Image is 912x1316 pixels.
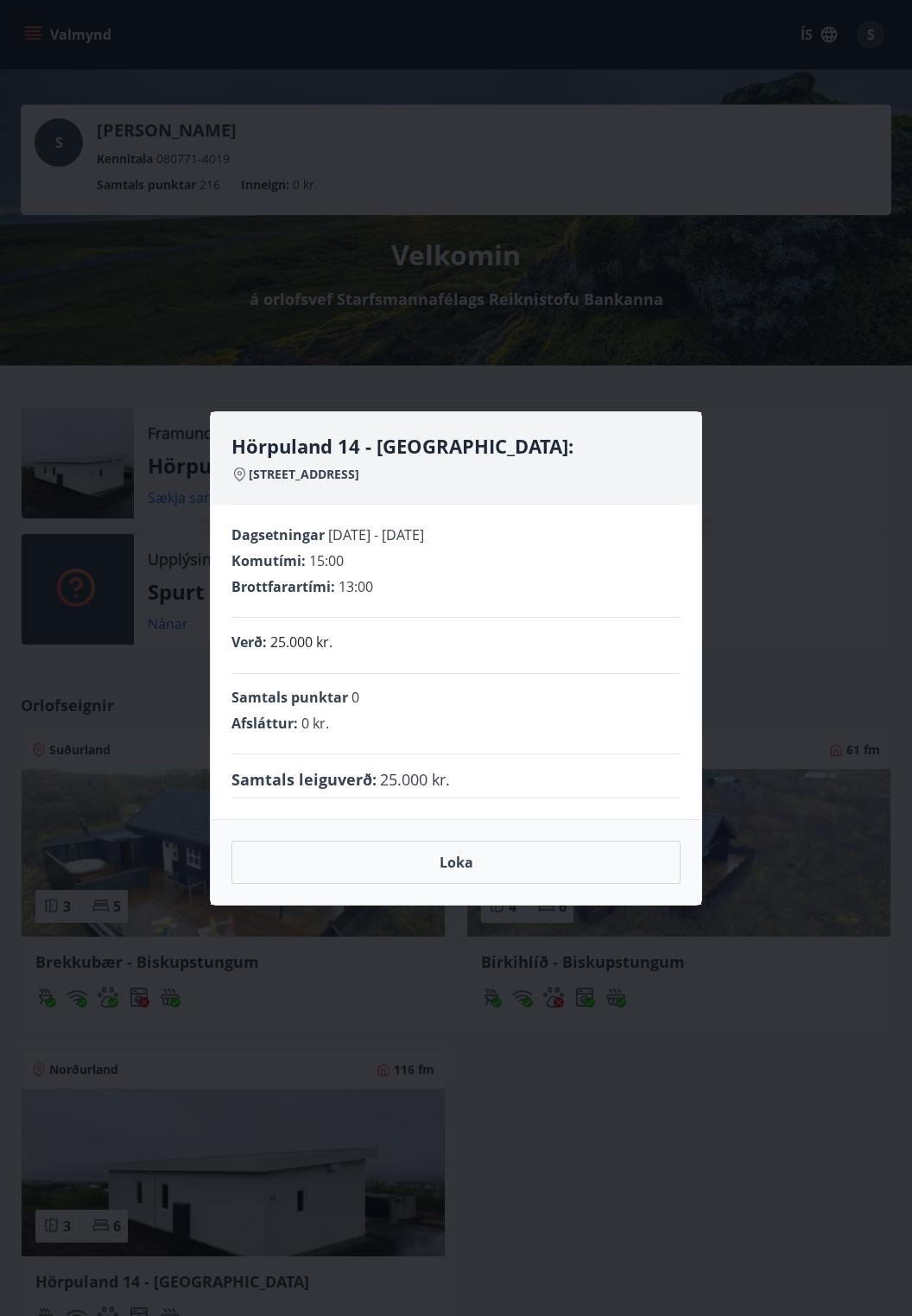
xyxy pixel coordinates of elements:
span: 0 kr. [301,714,329,733]
h4: Hörpuland 14 - [GEOGRAPHIC_DATA]: [231,433,681,459]
span: 15:00 [309,551,344,570]
span: Dagsetningar [231,525,325,544]
span: [DATE] - [DATE] [328,525,424,544]
span: Samtals leiguverð : [231,768,377,791]
span: Verð : [231,633,267,652]
span: Komutími : [231,551,306,570]
span: 0 [351,688,359,707]
span: Brottfarartími : [231,577,335,596]
span: Afsláttur : [231,714,298,733]
p: 25.000 kr. [270,632,332,652]
span: 13:00 [339,577,373,596]
button: Loka [231,841,681,884]
span: 25.000 kr. [380,768,450,791]
span: [STREET_ADDRESS] [249,466,359,483]
span: Samtals punktar [231,688,348,707]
